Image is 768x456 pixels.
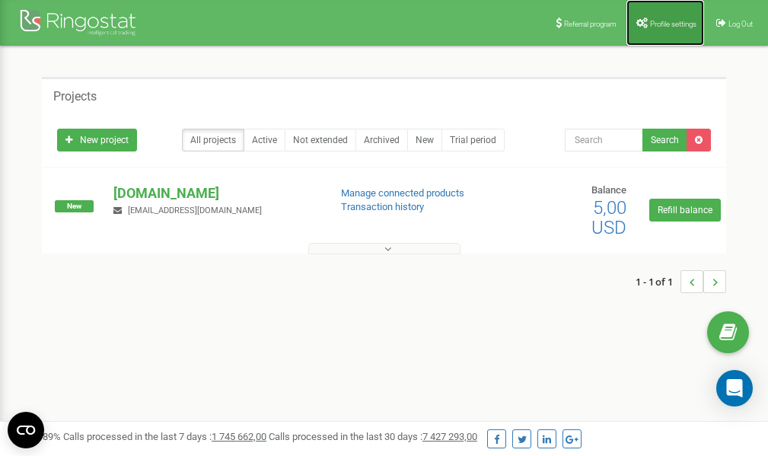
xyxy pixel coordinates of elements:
[55,200,94,212] span: New
[269,431,477,442] span: Calls processed in the last 30 days :
[422,431,477,442] u: 7 427 293,00
[636,270,680,293] span: 1 - 1 of 1
[53,90,97,104] h5: Projects
[128,206,262,215] span: [EMAIL_ADDRESS][DOMAIN_NAME]
[591,184,626,196] span: Balance
[63,431,266,442] span: Calls processed in the last 7 days :
[57,129,137,151] a: New project
[285,129,356,151] a: Not extended
[565,129,643,151] input: Search
[244,129,285,151] a: Active
[341,187,464,199] a: Manage connected products
[650,20,696,28] span: Profile settings
[564,20,617,28] span: Referral program
[212,431,266,442] u: 1 745 662,00
[355,129,408,151] a: Archived
[649,199,721,222] a: Refill balance
[636,255,726,308] nav: ...
[341,201,424,212] a: Transaction history
[407,129,442,151] a: New
[8,412,44,448] button: Open CMP widget
[642,129,687,151] button: Search
[716,370,753,407] div: Open Intercom Messenger
[728,20,753,28] span: Log Out
[441,129,505,151] a: Trial period
[182,129,244,151] a: All projects
[113,183,316,203] p: [DOMAIN_NAME]
[591,197,626,238] span: 5,00 USD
